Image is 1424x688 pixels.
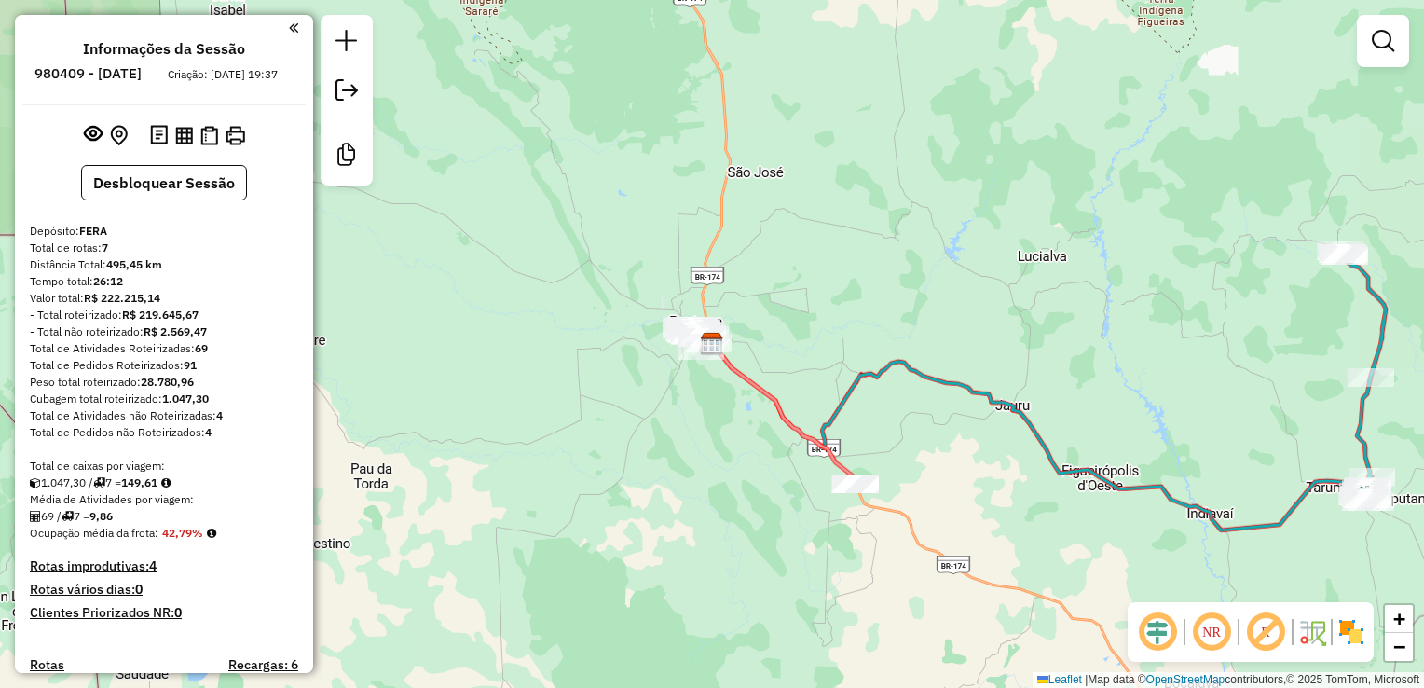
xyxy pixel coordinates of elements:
a: Criar modelo [328,136,365,178]
div: Valor total: [30,290,298,307]
h4: Informações da Sessão [83,40,245,58]
div: Depósito: [30,223,298,240]
h4: Recargas: 6 [228,657,298,673]
strong: 7 [102,241,108,255]
div: Criação: [DATE] 19:37 [160,66,285,83]
i: Total de Atividades [30,511,41,522]
a: Zoom out [1385,633,1413,661]
button: Exibir sessão original [80,120,106,150]
a: Leaflet [1037,673,1082,686]
div: Total de Pedidos não Roteirizados: [30,424,298,441]
button: Visualizar relatório de Roteirização [171,122,197,147]
a: Zoom in [1385,605,1413,633]
strong: FERA [79,224,107,238]
img: FERA [700,332,724,356]
strong: 495,45 km [106,257,162,271]
span: + [1393,607,1405,630]
i: Total de rotas [93,477,105,488]
h4: Clientes Priorizados NR: [30,605,298,621]
button: Imprimir Rotas [222,122,249,149]
strong: 4 [149,557,157,574]
strong: 69 [195,341,208,355]
strong: 0 [135,581,143,598]
strong: 91 [184,358,197,372]
strong: 4 [205,425,212,439]
button: Logs desbloquear sessão [146,121,171,150]
div: Total de caixas por viagem: [30,458,298,475]
strong: 1.047,30 [162,392,209,406]
strong: 9,86 [89,509,113,523]
strong: 149,61 [121,475,157,489]
div: Total de rotas: [30,240,298,256]
a: OpenStreetMap [1146,673,1225,686]
span: Ocupação média da frota: [30,526,158,540]
div: Distância Total: [30,256,298,273]
i: Total de rotas [62,511,74,522]
div: 69 / 7 = [30,508,298,525]
strong: 4 [216,408,223,422]
a: Nova sessão e pesquisa [328,22,365,64]
img: Exibir/Ocultar setores [1336,617,1366,647]
div: 1.047,30 / 7 = [30,475,298,491]
div: Total de Atividades não Roteirizadas: [30,407,298,424]
strong: R$ 222.215,14 [84,291,160,305]
a: Exportar sessão [328,72,365,114]
strong: 0 [174,604,182,621]
strong: 26:12 [93,274,123,288]
div: Média de Atividades por viagem: [30,491,298,508]
span: Ocultar deslocamento [1135,610,1180,654]
strong: 42,79% [162,526,203,540]
a: Clique aqui para minimizar o painel [289,17,298,38]
div: Peso total roteirizado: [30,374,298,391]
button: Desbloquear Sessão [81,165,247,200]
button: Centralizar mapa no depósito ou ponto de apoio [106,121,131,150]
h4: Rotas vários dias: [30,582,298,598]
span: Exibir rótulo [1243,610,1288,654]
div: Tempo total: [30,273,298,290]
h6: 980409 - [DATE] [34,65,142,82]
img: Fluxo de ruas [1297,617,1327,647]
i: Meta Caixas/viagem: 1,00 Diferença: 148,61 [161,477,171,488]
div: - Total roteirizado: [30,307,298,323]
em: Média calculada utilizando a maior ocupação (%Peso ou %Cubagem) de cada rota da sessão. Rotas cro... [207,528,216,539]
div: - Total não roteirizado: [30,323,298,340]
i: Cubagem total roteirizado [30,477,41,488]
a: Rotas [30,657,64,673]
span: − [1393,635,1405,658]
span: Ocultar NR [1189,610,1234,654]
h4: Rotas improdutivas: [30,558,298,574]
span: | [1085,673,1088,686]
div: Total de Atividades Roteirizadas: [30,340,298,357]
strong: R$ 219.645,67 [122,308,199,322]
strong: 28.780,96 [141,375,194,389]
div: Map data © contributors,© 2025 TomTom, Microsoft [1033,672,1424,688]
div: Cubagem total roteirizado: [30,391,298,407]
strong: R$ 2.569,47 [144,324,207,338]
button: Visualizar Romaneio [197,122,222,149]
div: Total de Pedidos Roteirizados: [30,357,298,374]
a: Exibir filtros [1364,22,1402,60]
img: Araputanga [1349,485,1374,509]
